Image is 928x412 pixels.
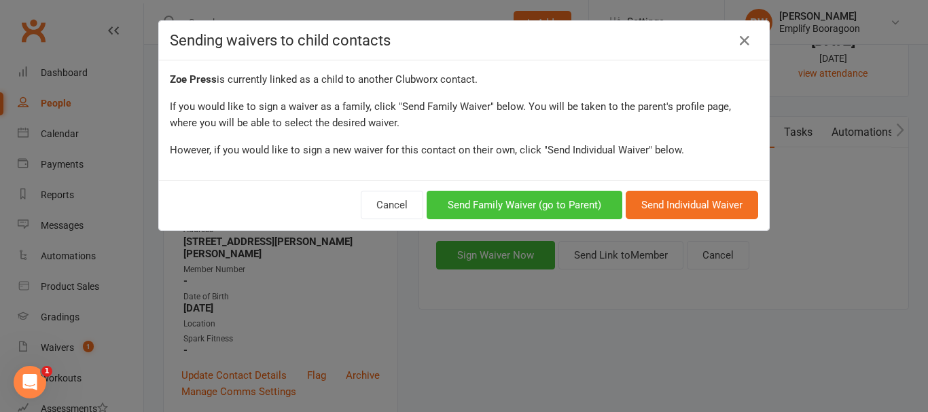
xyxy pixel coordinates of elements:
[170,142,758,158] div: However, if you would like to sign a new waiver for this contact on their own, click "Send Indivi...
[41,366,52,377] span: 1
[170,32,758,49] h4: Sending waivers to child contacts
[14,366,46,398] iframe: Intercom live chat
[361,191,423,219] button: Cancel
[626,191,758,219] button: Send Individual Waiver
[170,71,758,88] div: is currently linked as a child to another Clubworx contact.
[427,191,622,219] button: Send Family Waiver (go to Parent)
[734,30,755,52] a: Close
[170,98,758,131] div: If you would like to sign a waiver as a family, click "Send Family Waiver" below. You will be tak...
[170,73,217,86] strong: Zoe Press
